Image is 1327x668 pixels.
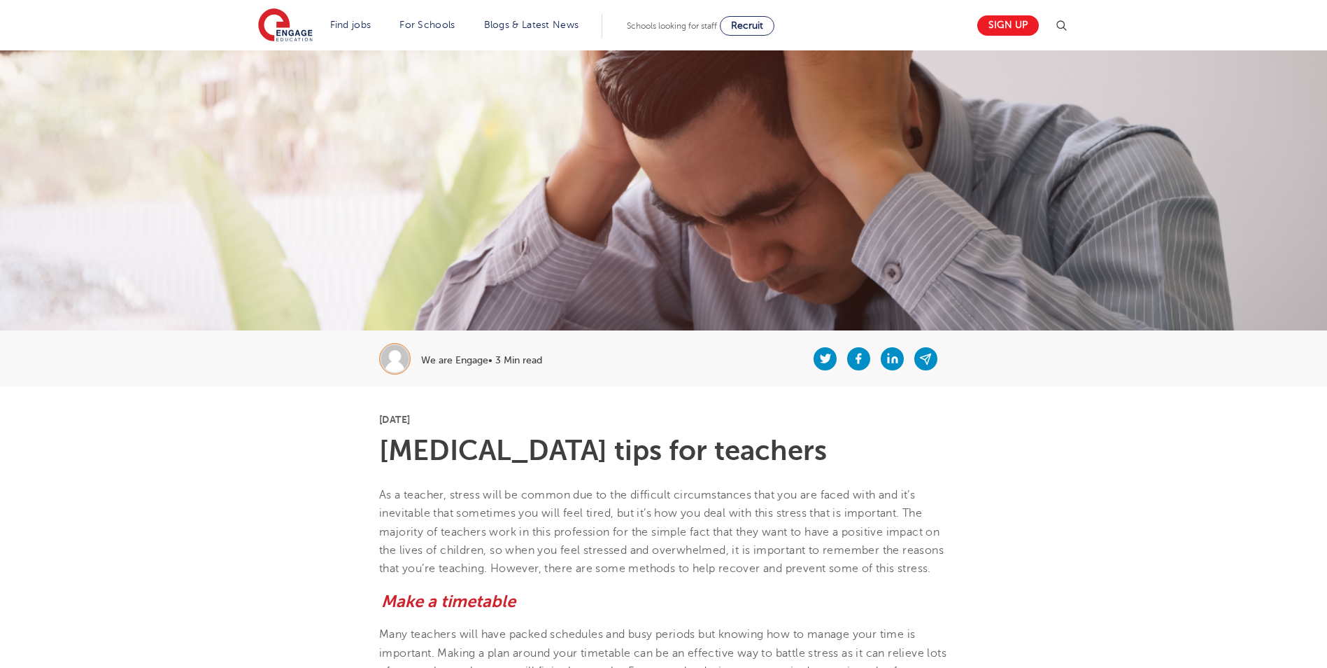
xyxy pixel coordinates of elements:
a: Find jobs [330,20,371,30]
span: Recruit [731,20,763,31]
a: Recruit [720,16,774,36]
p: We are Engage• 3 Min read [421,356,542,366]
i: Make a timetable [381,592,516,611]
h1: [MEDICAL_DATA] tips for teachers [379,437,948,465]
a: For Schools [399,20,455,30]
a: Sign up [977,15,1039,36]
span: As a teacher, stress will be common due to the difficult circumstances that you are faced with an... [379,489,944,575]
span: Schools looking for staff [627,21,717,31]
img: Engage Education [258,8,313,43]
p: [DATE] [379,415,948,424]
a: Blogs & Latest News [484,20,579,30]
